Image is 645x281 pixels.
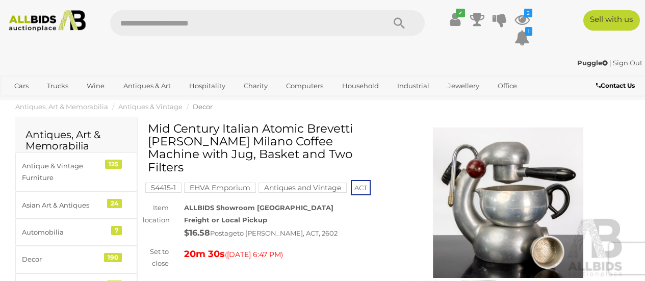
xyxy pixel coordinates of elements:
[22,226,106,238] div: Automobilia
[351,180,371,195] span: ACT
[135,246,176,270] div: Set to close
[22,160,106,184] div: Antique & Vintage Furniture
[40,78,75,94] a: Trucks
[514,10,530,29] a: 2
[105,160,122,169] div: 125
[8,94,42,111] a: Sports
[183,78,232,94] a: Hospitality
[15,192,137,219] a: Asian Art & Antiques 24
[184,184,256,192] a: EHVA Emporium
[336,78,385,94] a: Household
[577,59,609,67] a: Puggle
[22,199,106,211] div: Asian Art & Antiques
[193,103,213,111] a: Decor
[80,78,111,94] a: Wine
[577,59,608,67] strong: Puggle
[259,183,347,193] mark: Antiques and Vintage
[15,246,137,273] a: Decor 190
[8,78,35,94] a: Cars
[47,94,133,111] a: [GEOGRAPHIC_DATA]
[391,78,436,94] a: Industrial
[456,9,465,17] i: ✔
[184,183,256,193] mark: EHVA Emporium
[22,253,106,265] div: Decor
[15,219,137,246] a: Automobilia 7
[596,82,635,89] b: Contact Us
[447,10,462,29] a: ✔
[145,183,182,193] mark: 54415-1
[596,80,637,91] a: Contact Us
[148,122,374,174] h1: Mid Century Italian Atomic Brevetti [PERSON_NAME] Milano Coffee Machine with Jug, Basket and Two ...
[514,29,530,47] a: 1
[259,184,347,192] a: Antiques and Vintage
[104,253,122,262] div: 190
[613,59,642,67] a: Sign Out
[25,129,127,151] h2: Antiques, Art & Memorabilia
[609,59,611,67] span: |
[184,216,267,224] strong: Freight or Local Pickup
[525,27,532,36] i: 1
[279,78,330,94] a: Computers
[5,10,90,32] img: Allbids.com.au
[135,202,176,226] div: Item location
[441,78,486,94] a: Jewellery
[184,226,376,241] div: Postage
[524,9,532,17] i: 2
[225,250,283,259] span: ( )
[227,250,281,259] span: [DATE] 6:47 PM
[491,78,524,94] a: Office
[237,229,338,237] span: to [PERSON_NAME], ACT, 2602
[117,78,177,94] a: Antiques & Art
[15,103,108,111] a: Antiques, Art & Memorabilia
[237,78,274,94] a: Charity
[15,152,137,192] a: Antique & Vintage Furniture 125
[184,228,210,238] strong: $16.58
[392,127,625,278] img: Mid Century Italian Atomic Brevetti Giordano Robbiati Milano Coffee Machine with Jug, Basket and ...
[184,203,333,212] strong: ALLBIDS Showroom [GEOGRAPHIC_DATA]
[145,184,182,192] a: 54415-1
[374,10,425,36] button: Search
[111,226,122,235] div: 7
[107,199,122,208] div: 24
[184,248,225,260] strong: 20m 30s
[583,10,640,31] a: Sell with us
[118,103,183,111] a: Antiques & Vintage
